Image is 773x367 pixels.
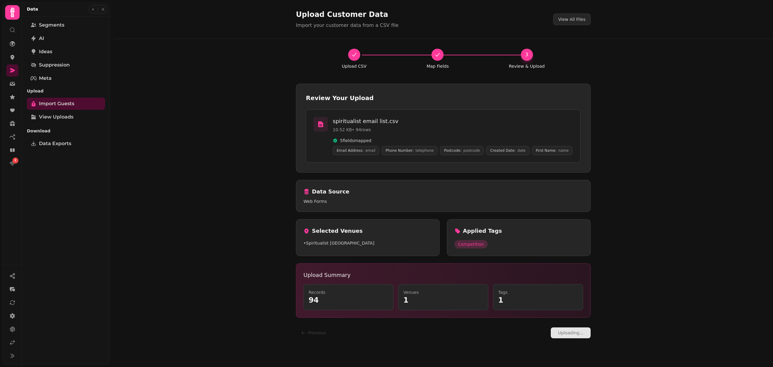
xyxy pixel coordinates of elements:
[39,140,71,147] span: Data Exports
[454,240,488,248] span: Competition
[551,327,591,338] button: Uploading...
[39,48,52,55] span: Ideas
[303,198,583,204] p: Web Forms
[553,14,591,25] button: View All Files
[27,19,105,31] a: Segments
[39,21,64,29] span: Segments
[498,289,578,295] p: Tags
[517,148,525,153] span: date
[498,295,578,305] p: 1
[296,22,399,29] p: Import your customer data from a CSV file
[27,86,105,96] p: Upload
[27,72,105,84] a: Meta
[27,111,105,123] a: View Uploads
[27,138,105,150] a: Data Exports
[39,75,52,82] span: Meta
[415,148,434,153] span: telephone
[365,148,375,153] span: email
[306,94,581,102] h2: Review Your Upload
[386,148,414,153] span: Phone Number :
[525,51,528,58] span: 3
[296,327,331,338] button: Previous
[536,148,557,153] span: First Name :
[39,113,73,121] span: View Uploads
[345,127,352,132] span: KB
[14,158,16,163] span: 2
[27,59,105,71] a: Suppression
[303,271,583,279] h3: Upload Summary
[342,49,545,69] nav: Progress
[558,148,569,153] span: name
[340,138,371,144] span: 5 field s mapped
[337,148,364,153] span: Email Address :
[342,63,367,69] p: Upload CSV
[309,289,388,295] p: Records
[509,63,545,69] p: Review & Upload
[333,117,573,125] h3: spiritualist email list.csv
[312,187,349,196] h3: Data Source
[427,63,449,69] p: Map Fields
[312,227,363,235] h3: Selected Venues
[403,295,483,305] p: 1
[27,6,38,12] h2: Data
[39,100,74,107] span: Import Guests
[27,32,105,44] a: AI
[490,148,515,153] span: Created Date :
[463,227,502,235] h3: Applied Tags
[27,46,105,58] a: Ideas
[27,98,105,110] a: Import Guests
[39,35,44,42] span: AI
[309,295,388,305] p: 94
[403,289,483,295] p: Venues
[27,125,105,136] p: Download
[444,148,461,153] span: Postcode :
[6,158,18,170] a: 2
[39,61,70,69] span: Suppression
[463,148,480,153] span: postcode
[303,240,432,246] div: • Spiritualist [GEOGRAPHIC_DATA]
[333,127,573,133] p: 10.52 • 94 rows
[296,10,399,19] h1: Upload Customer Data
